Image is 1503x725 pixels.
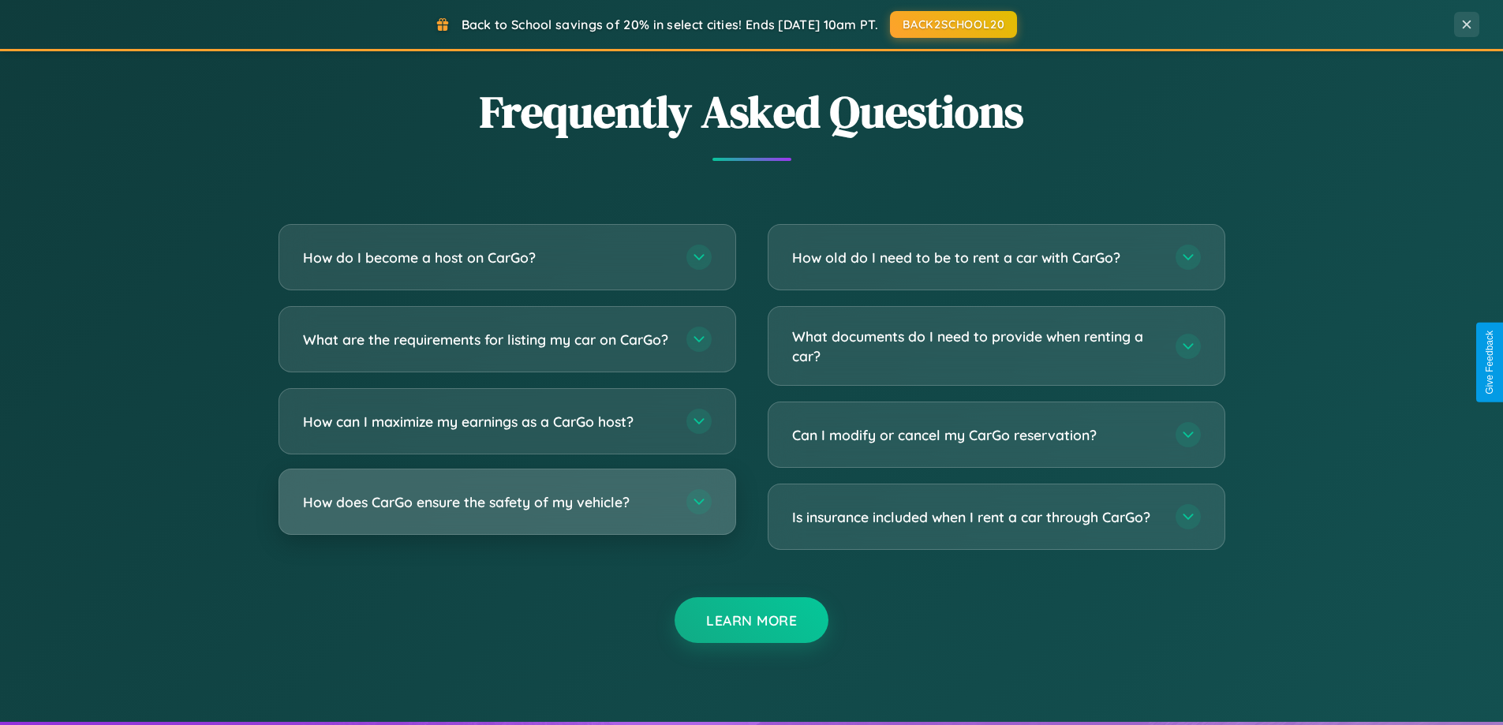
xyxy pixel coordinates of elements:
[792,248,1160,267] h3: How old do I need to be to rent a car with CarGo?
[462,17,878,32] span: Back to School savings of 20% in select cities! Ends [DATE] 10am PT.
[1484,331,1495,394] div: Give Feedback
[792,327,1160,365] h3: What documents do I need to provide when renting a car?
[890,11,1017,38] button: BACK2SCHOOL20
[675,597,828,643] button: Learn More
[303,248,671,267] h3: How do I become a host on CarGo?
[303,330,671,349] h3: What are the requirements for listing my car on CarGo?
[303,492,671,512] h3: How does CarGo ensure the safety of my vehicle?
[792,507,1160,527] h3: Is insurance included when I rent a car through CarGo?
[792,425,1160,445] h3: Can I modify or cancel my CarGo reservation?
[303,412,671,432] h3: How can I maximize my earnings as a CarGo host?
[279,81,1225,142] h2: Frequently Asked Questions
